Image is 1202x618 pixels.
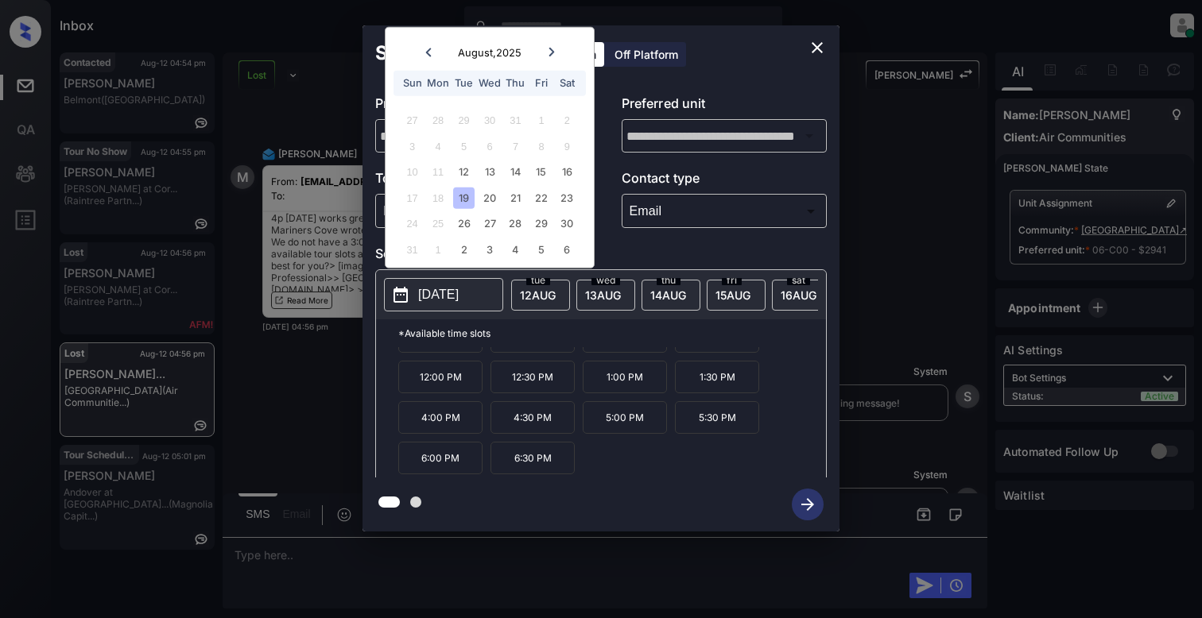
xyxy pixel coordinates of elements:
div: Not available Friday, August 8th, 2025 [530,135,552,156]
div: Choose Tuesday, August 26th, 2025 [453,213,475,234]
p: 5:00 PM [583,401,667,434]
p: 1:30 PM [675,361,759,393]
p: Contact type [622,168,828,194]
div: date-select [707,280,766,311]
p: 4:30 PM [490,401,575,434]
div: Not available Monday, August 4th, 2025 [427,135,448,156]
div: Not available Wednesday, July 30th, 2025 [479,110,500,131]
div: Choose Friday, August 29th, 2025 [530,213,552,234]
div: Choose Wednesday, August 20th, 2025 [479,187,500,208]
div: Choose Thursday, August 14th, 2025 [505,161,526,183]
p: [DATE] [418,285,459,304]
div: Choose Wednesday, August 13th, 2025 [479,161,500,183]
div: Not available Sunday, August 17th, 2025 [401,187,423,208]
div: Not available Friday, August 1st, 2025 [530,110,552,131]
div: Email [626,198,824,224]
div: Not available Sunday, July 27th, 2025 [401,110,423,131]
div: Not available Saturday, August 9th, 2025 [556,135,578,156]
div: date-select [642,280,700,311]
div: Tue [453,72,475,94]
p: 1:00 PM [583,361,667,393]
div: Choose Saturday, August 30th, 2025 [556,213,578,234]
div: Choose Friday, August 15th, 2025 [530,161,552,183]
div: Not available Tuesday, July 29th, 2025 [453,110,475,131]
div: Choose Saturday, August 23rd, 2025 [556,187,578,208]
div: date-select [511,280,570,311]
div: Not available Wednesday, August 6th, 2025 [479,135,500,156]
div: Not available Monday, August 18th, 2025 [427,187,448,208]
div: Fri [530,72,552,94]
div: Not available Sunday, August 24th, 2025 [401,213,423,234]
div: Choose Thursday, August 28th, 2025 [505,213,526,234]
p: 12:00 PM [398,361,483,393]
span: fri [722,276,742,285]
p: 6:30 PM [490,442,575,474]
span: 12 AUG [520,288,556,302]
span: thu [657,276,680,285]
div: Sun [401,72,423,94]
div: date-select [772,280,831,311]
div: Choose Saturday, August 16th, 2025 [556,161,578,183]
p: *Available time slots [398,319,826,347]
div: Not available Tuesday, August 5th, 2025 [453,135,475,156]
div: Off Platform [607,42,686,67]
div: Choose Friday, August 22nd, 2025 [530,187,552,208]
div: Choose Friday, September 5th, 2025 [530,238,552,260]
div: Not available Monday, July 28th, 2025 [427,110,448,131]
div: Choose Tuesday, August 19th, 2025 [453,187,475,208]
div: Not available Saturday, August 2nd, 2025 [556,110,578,131]
h2: Schedule Tour [363,25,525,81]
p: Select slot [375,244,827,269]
div: Choose Thursday, August 21st, 2025 [505,187,526,208]
div: month 2025-08 [390,107,588,262]
p: Preferred community [375,94,581,119]
span: 16 AUG [781,288,816,302]
div: Not available Sunday, August 3rd, 2025 [401,135,423,156]
p: Preferred unit [622,94,828,119]
div: Mon [427,72,448,94]
div: Choose Thursday, September 4th, 2025 [505,238,526,260]
div: Not available Sunday, August 10th, 2025 [401,161,423,183]
div: In Person [379,198,577,224]
p: 5:30 PM [675,401,759,434]
span: 14 AUG [650,288,686,302]
div: Not available Sunday, August 31st, 2025 [401,238,423,260]
button: [DATE] [384,278,503,311]
div: Not available Monday, September 1st, 2025 [427,238,448,260]
span: 15 AUG [715,288,750,302]
p: 4:00 PM [398,401,483,434]
span: 13 AUG [585,288,621,302]
span: wed [591,276,620,285]
p: 6:00 PM [398,442,483,474]
div: Choose Tuesday, September 2nd, 2025 [453,238,475,260]
div: Choose Saturday, September 6th, 2025 [556,238,578,260]
div: Choose Wednesday, September 3rd, 2025 [479,238,500,260]
button: btn-next [782,484,833,525]
div: Choose Wednesday, August 27th, 2025 [479,213,500,234]
button: close [801,32,833,64]
div: Choose Tuesday, August 12th, 2025 [453,161,475,183]
div: date-select [576,280,635,311]
span: tue [526,276,550,285]
p: Tour type [375,168,581,194]
div: Not available Thursday, July 31st, 2025 [505,110,526,131]
div: Wed [479,72,500,94]
div: Not available Monday, August 25th, 2025 [427,213,448,234]
div: Sat [556,72,578,94]
span: sat [787,276,810,285]
p: 12:30 PM [490,361,575,393]
div: Not available Monday, August 11th, 2025 [427,161,448,183]
div: Not available Thursday, August 7th, 2025 [505,135,526,156]
div: Thu [505,72,526,94]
